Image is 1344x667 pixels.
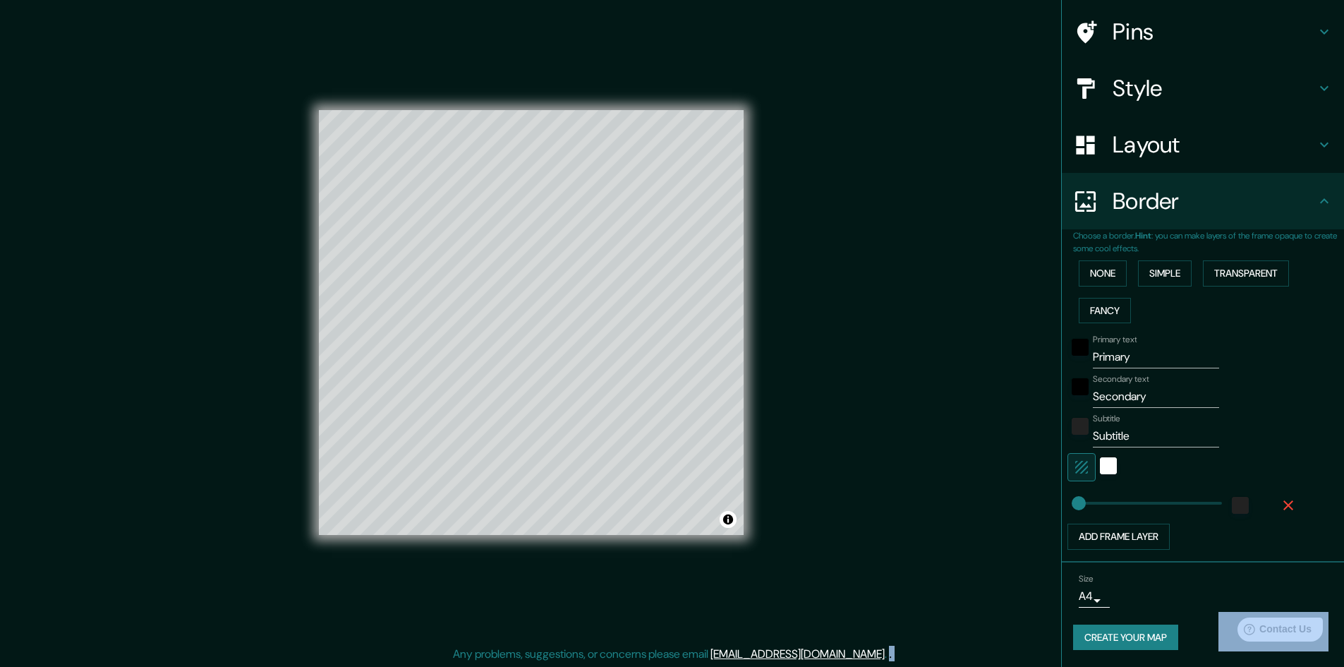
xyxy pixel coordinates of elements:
[1073,229,1344,255] p: Choose a border. : you can make layers of the frame opaque to create some cool effects.
[1062,60,1344,116] div: Style
[889,646,892,663] div: .
[1232,497,1249,514] button: color-222222
[1093,334,1137,346] label: Primary text
[1138,260,1192,287] button: Simple
[1079,298,1131,324] button: Fancy
[1062,116,1344,173] div: Layout
[1135,230,1151,241] b: Hint
[1062,4,1344,60] div: Pins
[1079,585,1110,608] div: A4
[1113,187,1316,215] h4: Border
[1079,572,1094,584] label: Size
[1093,373,1149,385] label: Secondary text
[1062,173,1344,229] div: Border
[1072,378,1089,395] button: black
[1203,260,1289,287] button: Transparent
[1100,457,1117,474] button: white
[720,511,737,528] button: Toggle attribution
[1113,131,1316,159] h4: Layout
[1218,612,1328,651] iframe: Help widget launcher
[1073,625,1178,651] button: Create your map
[1079,260,1127,287] button: None
[1067,524,1170,550] button: Add frame layer
[1072,418,1089,435] button: color-222222
[453,646,887,663] p: Any problems, suggestions, or concerns please email .
[1113,74,1316,102] h4: Style
[710,647,885,661] a: [EMAIL_ADDRESS][DOMAIN_NAME]
[1113,18,1316,46] h4: Pins
[1093,413,1120,425] label: Subtitle
[1072,339,1089,356] button: black
[887,646,889,663] div: .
